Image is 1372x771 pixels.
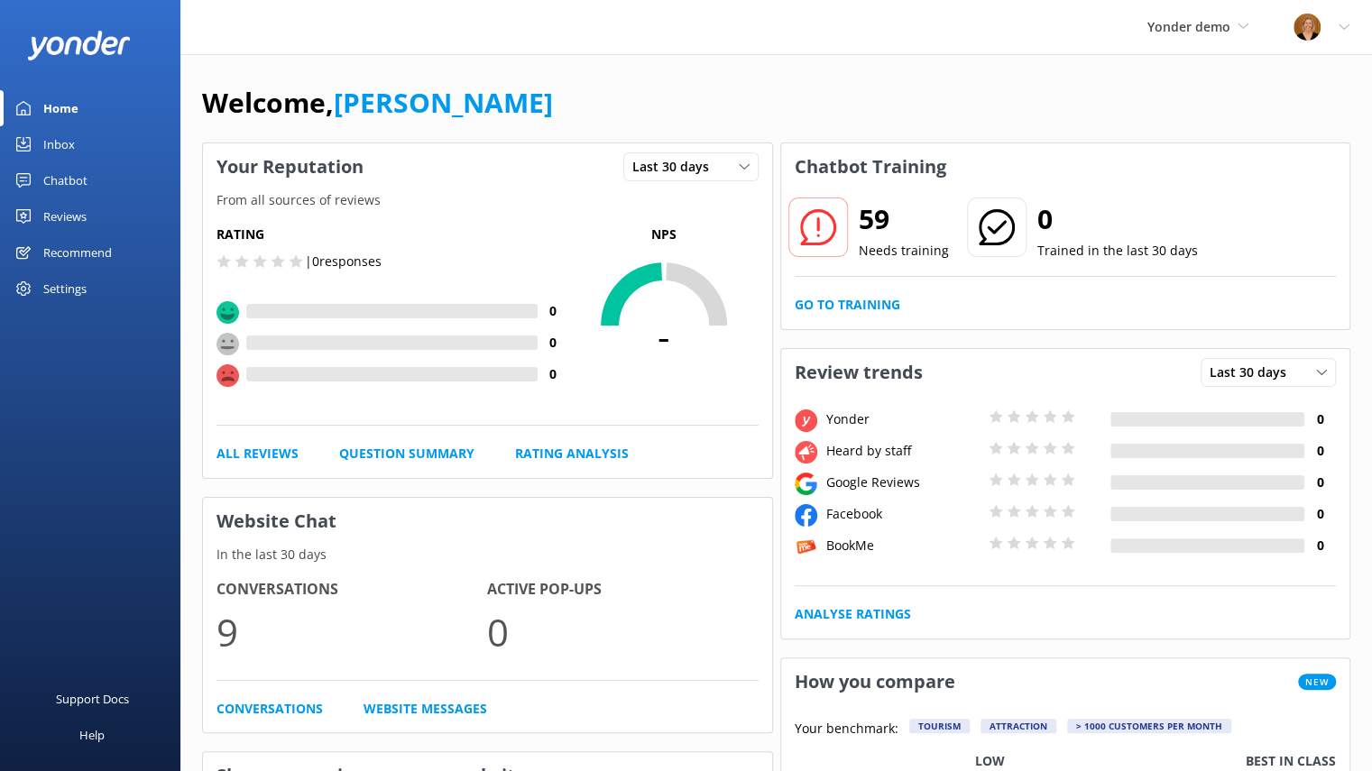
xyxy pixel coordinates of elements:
[975,751,1005,771] p: Low
[859,241,949,261] p: Needs training
[569,313,759,358] span: -
[203,498,772,545] h3: Website Chat
[203,190,772,210] p: From all sources of reviews
[781,143,960,190] h3: Chatbot Training
[1147,18,1230,35] span: Yonder demo
[822,441,984,461] div: Heard by staff
[795,295,900,315] a: Go to Training
[1304,441,1336,461] h4: 0
[1037,241,1198,261] p: Trained in the last 30 days
[1246,751,1336,771] p: Best in class
[216,578,487,601] h4: Conversations
[781,658,969,705] h3: How you compare
[43,162,87,198] div: Chatbot
[781,349,936,396] h3: Review trends
[981,719,1056,733] div: Attraction
[822,409,984,429] div: Yonder
[56,681,129,717] div: Support Docs
[43,90,78,126] div: Home
[43,198,87,234] div: Reviews
[538,333,569,353] h4: 0
[1067,719,1231,733] div: > 1000 customers per month
[1304,473,1336,492] h4: 0
[43,126,75,162] div: Inbox
[632,157,720,177] span: Last 30 days
[515,444,629,464] a: Rating Analysis
[1304,536,1336,555] h4: 0
[487,578,758,601] h4: Active Pop-ups
[1304,504,1336,524] h4: 0
[822,504,984,524] div: Facebook
[334,84,553,121] a: [PERSON_NAME]
[202,81,553,124] h1: Welcome,
[305,252,382,271] p: | 0 responses
[795,604,911,624] a: Analyse Ratings
[216,699,323,719] a: Conversations
[203,545,772,564] p: In the last 30 days
[339,444,474,464] a: Question Summary
[1294,14,1321,41] img: 1-1617059290.jpg
[203,143,377,190] h3: Your Reputation
[1210,363,1297,382] span: Last 30 days
[43,271,87,307] div: Settings
[859,197,949,241] h2: 59
[364,699,487,719] a: Website Messages
[216,601,487,662] p: 9
[216,444,299,464] a: All Reviews
[795,719,898,740] p: Your benchmark:
[909,719,970,733] div: Tourism
[538,301,569,321] h4: 0
[822,536,984,555] div: BookMe
[1298,674,1336,690] span: New
[43,234,112,271] div: Recommend
[1304,409,1336,429] h4: 0
[822,473,984,492] div: Google Reviews
[27,31,131,60] img: yonder-white-logo.png
[216,225,569,244] h5: Rating
[538,364,569,384] h4: 0
[1037,197,1198,241] h2: 0
[487,601,758,662] p: 0
[569,225,759,244] p: NPS
[79,717,105,753] div: Help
